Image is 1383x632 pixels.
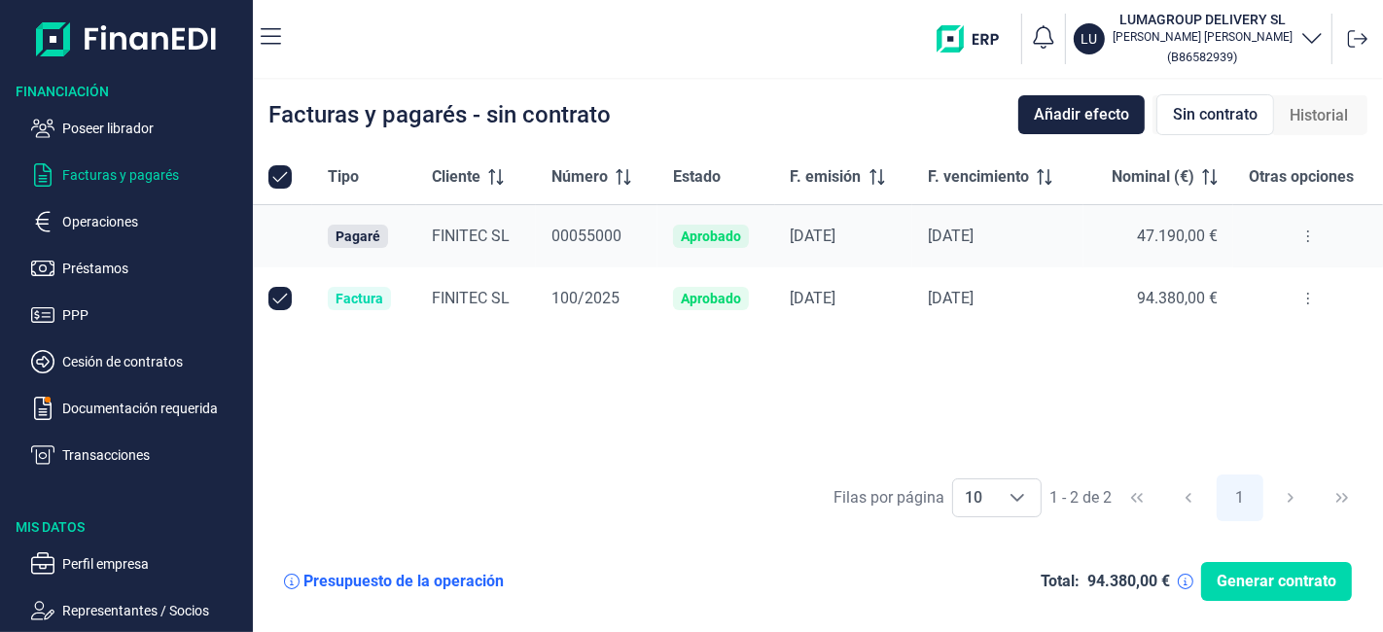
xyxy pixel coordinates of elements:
[681,228,741,244] div: Aprobado
[1114,474,1160,521] button: First Page
[1082,29,1098,49] p: LU
[833,486,944,509] div: Filas por página
[1319,474,1365,521] button: Last Page
[937,25,1013,53] img: erp
[31,443,245,467] button: Transacciones
[432,165,480,189] span: Cliente
[1137,227,1218,245] span: 47.190,00 €
[31,350,245,373] button: Cesión de contratos
[928,227,1068,246] div: [DATE]
[791,289,898,308] div: [DATE]
[336,228,380,244] div: Pagaré
[268,287,292,310] div: Row Unselected null
[1113,10,1293,29] h3: LUMAGROUP DELIVERY SL
[1041,572,1080,591] div: Total:
[31,552,245,576] button: Perfil empresa
[31,257,245,280] button: Préstamos
[1217,570,1336,593] span: Generar contrato
[432,289,510,307] span: FINITEC SL
[673,165,721,189] span: Estado
[551,227,621,245] span: 00055000
[62,303,245,327] p: PPP
[994,479,1041,516] div: Choose
[62,552,245,576] p: Perfil empresa
[1173,103,1258,126] span: Sin contrato
[62,117,245,140] p: Poseer librador
[1165,474,1212,521] button: Previous Page
[1290,104,1348,127] span: Historial
[31,210,245,233] button: Operaciones
[268,165,292,189] div: All items selected
[62,163,245,187] p: Facturas y pagarés
[1168,50,1238,64] small: Copiar cif
[62,210,245,233] p: Operaciones
[31,163,245,187] button: Facturas y pagarés
[62,257,245,280] p: Préstamos
[681,291,741,306] div: Aprobado
[1201,562,1352,601] button: Generar contrato
[928,165,1029,189] span: F. vencimiento
[62,599,245,622] p: Representantes / Socios
[1137,289,1218,307] span: 94.380,00 €
[62,443,245,467] p: Transacciones
[1217,474,1263,521] button: Page 1
[31,599,245,622] button: Representantes / Socios
[928,289,1068,308] div: [DATE]
[1018,95,1145,134] button: Añadir efecto
[1034,103,1129,126] span: Añadir efecto
[953,479,994,516] span: 10
[551,289,620,307] span: 100/2025
[1049,490,1112,506] span: 1 - 2 de 2
[1249,165,1354,189] span: Otras opciones
[36,16,218,62] img: Logo de aplicación
[1074,10,1324,68] button: LULUMAGROUP DELIVERY SL[PERSON_NAME] [PERSON_NAME](B86582939)
[1112,165,1194,189] span: Nominal (€)
[328,165,359,189] span: Tipo
[303,572,504,591] div: Presupuesto de la operación
[1156,94,1274,135] div: Sin contrato
[551,165,608,189] span: Número
[31,397,245,420] button: Documentación requerida
[1267,474,1314,521] button: Next Page
[268,103,611,126] div: Facturas y pagarés - sin contrato
[1274,96,1364,135] div: Historial
[62,397,245,420] p: Documentación requerida
[791,227,898,246] div: [DATE]
[31,117,245,140] button: Poseer librador
[1087,572,1170,591] div: 94.380,00 €
[62,350,245,373] p: Cesión de contratos
[336,291,383,306] div: Factura
[791,165,862,189] span: F. emisión
[31,303,245,327] button: PPP
[432,227,510,245] span: FINITEC SL
[1113,29,1293,45] p: [PERSON_NAME] [PERSON_NAME]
